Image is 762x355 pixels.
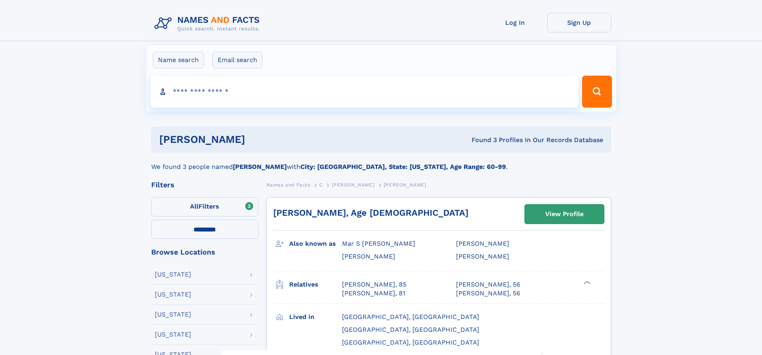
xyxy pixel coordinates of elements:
[358,136,603,144] div: Found 3 Profiles In Our Records Database
[342,289,405,298] a: [PERSON_NAME], 81
[582,76,612,108] button: Search Button
[155,291,191,298] div: [US_STATE]
[151,249,258,256] div: Browse Locations
[289,310,342,324] h3: Lived in
[151,13,266,34] img: Logo Names and Facts
[332,180,374,190] a: [PERSON_NAME]
[545,205,584,223] div: View Profile
[342,326,479,333] span: [GEOGRAPHIC_DATA], [GEOGRAPHIC_DATA]
[456,280,520,289] a: [PERSON_NAME], 56
[153,52,204,68] label: Name search
[456,289,520,298] a: [PERSON_NAME], 56
[266,180,310,190] a: Names and Facts
[159,134,358,144] h1: [PERSON_NAME]
[155,331,191,338] div: [US_STATE]
[582,280,591,285] div: ❯
[273,208,468,218] a: [PERSON_NAME], Age [DEMOGRAPHIC_DATA]
[342,339,479,346] span: [GEOGRAPHIC_DATA], [GEOGRAPHIC_DATA]
[342,313,479,321] span: [GEOGRAPHIC_DATA], [GEOGRAPHIC_DATA]
[150,76,579,108] input: search input
[212,52,262,68] label: Email search
[342,240,415,247] span: Mar S [PERSON_NAME]
[319,180,323,190] a: C
[190,203,198,210] span: All
[289,278,342,291] h3: Relatives
[525,205,604,224] a: View Profile
[319,182,323,188] span: C
[456,240,509,247] span: [PERSON_NAME]
[342,280,406,289] a: [PERSON_NAME], 85
[289,237,342,251] h3: Also known as
[233,163,287,170] b: [PERSON_NAME]
[342,253,395,260] span: [PERSON_NAME]
[456,253,509,260] span: [PERSON_NAME]
[300,163,506,170] b: City: [GEOGRAPHIC_DATA], State: [US_STATE], Age Range: 60-99
[547,13,611,32] a: Sign Up
[155,271,191,278] div: [US_STATE]
[151,197,258,217] label: Filters
[155,311,191,318] div: [US_STATE]
[384,182,426,188] span: [PERSON_NAME]
[151,181,258,189] div: Filters
[151,152,611,172] div: We found 3 people named with .
[332,182,374,188] span: [PERSON_NAME]
[483,13,547,32] a: Log In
